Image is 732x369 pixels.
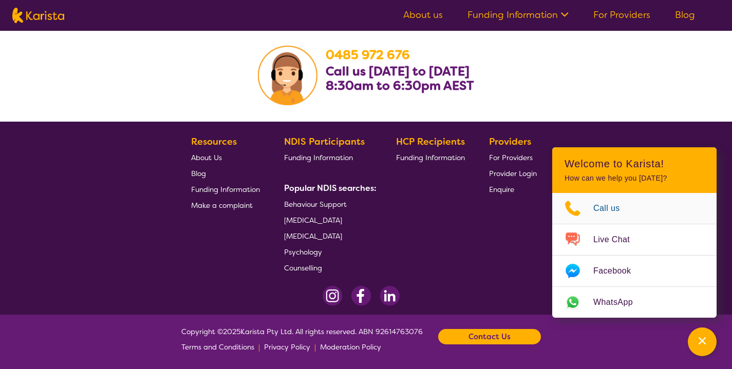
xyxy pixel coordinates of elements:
[314,339,316,355] p: |
[284,244,372,260] a: Psychology
[323,286,343,306] img: Instagram
[396,135,465,148] b: HCP Recipients
[191,181,260,197] a: Funding Information
[284,200,347,209] span: Behaviour Support
[284,228,372,244] a: [MEDICAL_DATA]
[284,216,342,225] span: [MEDICAL_DATA]
[593,201,632,216] span: Call us
[593,295,645,310] span: WhatsApp
[326,63,470,80] b: Call us [DATE] to [DATE]
[326,77,474,94] b: 8:30am to 6:30pm AEST
[284,260,372,276] a: Counselling
[284,149,372,165] a: Funding Information
[489,165,537,181] a: Provider Login
[181,342,254,352] span: Terms and Conditions
[191,153,222,162] span: About Us
[284,247,322,257] span: Psychology
[489,181,537,197] a: Enquire
[593,232,642,247] span: Live Chat
[284,196,372,212] a: Behaviour Support
[191,165,260,181] a: Blog
[191,201,253,210] span: Make a complaint
[258,46,317,105] img: Karista Client Service
[284,153,353,162] span: Funding Information
[396,153,465,162] span: Funding Information
[468,329,511,344] b: Contact Us
[380,286,400,306] img: LinkedIn
[552,193,717,318] ul: Choose channel
[284,212,372,228] a: [MEDICAL_DATA]
[191,135,237,148] b: Resources
[284,183,377,193] b: Popular NDIS searches:
[552,287,717,318] a: Web link opens in a new tab.
[191,185,260,194] span: Funding Information
[565,174,704,183] p: How can we help you [DATE]?
[467,9,569,21] a: Funding Information
[565,158,704,170] h2: Welcome to Karista!
[403,9,443,21] a: About us
[320,339,381,355] a: Moderation Policy
[396,149,465,165] a: Funding Information
[489,135,531,148] b: Providers
[320,342,381,352] span: Moderation Policy
[191,197,260,213] a: Make a complaint
[593,9,650,21] a: For Providers
[593,263,643,279] span: Facebook
[675,9,695,21] a: Blog
[326,47,410,63] a: 0485 972 676
[489,153,533,162] span: For Providers
[688,327,717,356] button: Channel Menu
[191,169,206,178] span: Blog
[181,339,254,355] a: Terms and Conditions
[552,147,717,318] div: Channel Menu
[191,149,260,165] a: About Us
[284,263,322,273] span: Counselling
[351,286,371,306] img: Facebook
[489,149,537,165] a: For Providers
[181,324,423,355] span: Copyright © 2025 Karista Pty Ltd. All rights reserved. ABN 92614763076
[264,339,310,355] a: Privacy Policy
[489,169,537,178] span: Provider Login
[284,231,342,241] span: [MEDICAL_DATA]
[264,342,310,352] span: Privacy Policy
[284,135,365,148] b: NDIS Participants
[258,339,260,355] p: |
[489,185,514,194] span: Enquire
[12,8,64,23] img: Karista logo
